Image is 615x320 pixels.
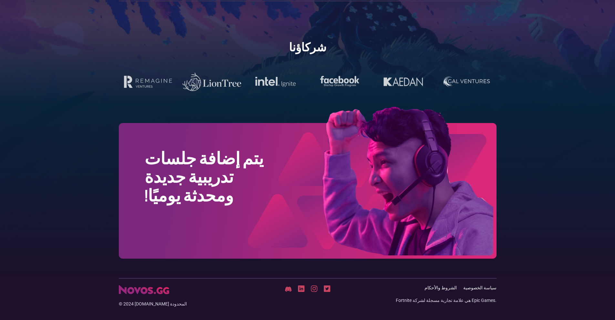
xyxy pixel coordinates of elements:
font: يتم إضافة جلسات تدريبية جديدة ومحدثة يوميًا! [145,148,263,205]
font: © 2024 [DOMAIN_NAME] المحدودة [119,301,187,306]
a: سياسة الخصوصية [463,285,497,291]
font: Fortnite هي علامة تجارية مسجلة لشركة Epic Games. [396,298,497,303]
font: شركاؤنا [289,40,326,54]
a: الشروط والأحكام [425,285,457,291]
